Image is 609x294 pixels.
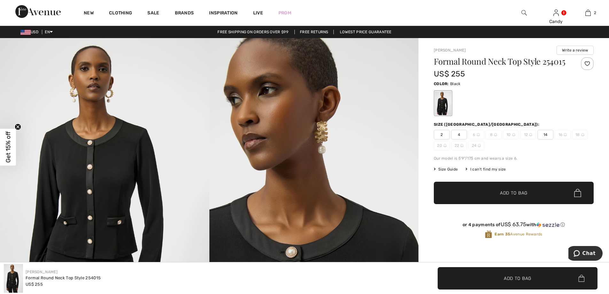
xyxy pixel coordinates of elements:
[495,231,542,237] span: Avenue Rewards
[209,10,238,17] span: Inspiration
[434,166,458,172] span: Size Guide
[4,131,12,163] span: Get 15% off
[438,267,597,290] button: Add to Bag
[578,275,584,282] img: Bag.svg
[434,130,450,139] span: 2
[594,10,596,16] span: 2
[335,30,397,34] a: Lowest Price Guarantee
[555,130,571,139] span: 16
[147,10,159,17] a: Sale
[84,10,94,17] a: New
[468,130,484,139] span: 6
[478,144,481,147] img: ring-m.svg
[585,9,591,17] img: My Bag
[26,275,101,281] div: Formal Round Neck Top Style 254015
[435,91,451,115] div: Black
[500,190,527,196] span: Add to Bag
[294,30,334,34] a: Free Returns
[434,221,594,230] div: or 4 payments ofUS$ 63.75withSezzle Click to learn more about Sezzle
[568,246,603,262] iframe: Opens a widget where you can chat to one of our agents
[450,82,461,86] span: Black
[537,130,553,139] span: 14
[434,82,449,86] span: Color:
[443,144,447,147] img: ring-m.svg
[434,122,541,127] div: Size ([GEOGRAPHIC_DATA]/[GEOGRAPHIC_DATA]):
[540,18,572,25] div: Candy
[460,144,464,147] img: ring-m.svg
[26,270,58,274] a: [PERSON_NAME]
[529,133,532,136] img: ring-m.svg
[434,48,466,52] a: [PERSON_NAME]
[278,10,291,16] a: Prom
[553,10,559,16] a: Sign In
[20,30,31,35] img: US Dollar
[572,9,604,17] a: 2
[572,130,588,139] span: 18
[434,155,594,161] div: Our model is 5'9"/175 cm and wears a size 6.
[26,282,43,287] span: US$ 255
[109,10,132,17] a: Clothing
[557,46,594,55] button: Write a review
[253,10,263,16] a: Live
[465,166,506,172] div: I can't find my size
[485,230,492,239] img: Avenue Rewards
[581,133,584,136] img: ring-m.svg
[503,130,519,139] span: 10
[504,275,531,282] span: Add to Bag
[512,133,515,136] img: ring-m.svg
[434,221,594,228] div: or 4 payments of with
[521,9,527,17] img: search the website
[45,30,53,34] span: EN
[564,133,567,136] img: ring-m.svg
[494,133,497,136] img: ring-m.svg
[434,141,450,150] span: 20
[175,10,194,17] a: Brands
[520,130,536,139] span: 12
[553,9,559,17] img: My Info
[486,130,502,139] span: 8
[574,189,581,197] img: Bag.svg
[434,69,465,78] span: US$ 255
[451,141,467,150] span: 22
[468,141,484,150] span: 24
[501,221,527,227] span: US$ 63.75
[4,264,23,293] img: Formal Round Neck Top Style 254015
[451,130,467,139] span: 4
[477,133,480,136] img: ring-m.svg
[15,5,61,18] img: 1ère Avenue
[434,57,567,66] h1: Formal Round Neck Top Style 254015
[15,123,21,130] button: Close teaser
[495,232,510,236] strong: Earn 35
[20,30,41,34] span: USD
[434,182,594,204] button: Add to Bag
[212,30,293,34] a: Free shipping on orders over $99
[536,222,559,228] img: Sezzle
